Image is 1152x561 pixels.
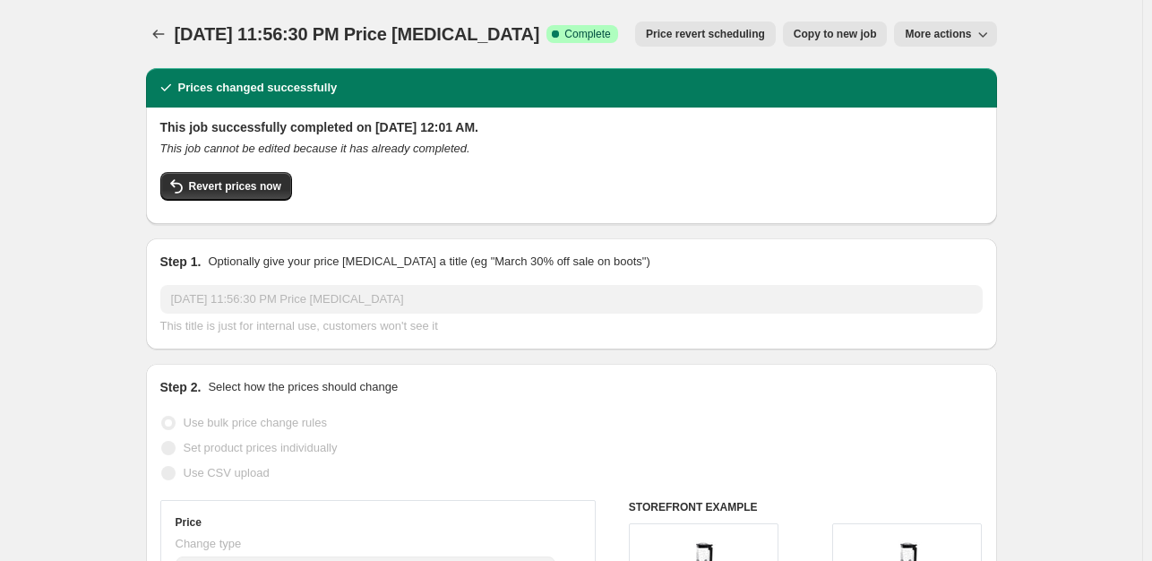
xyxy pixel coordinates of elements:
h2: Prices changed successfully [178,79,338,97]
h2: Step 1. [160,253,202,271]
h3: Price [176,515,202,530]
input: 30% off holiday sale [160,285,983,314]
span: Use CSV upload [184,466,270,479]
span: Price revert scheduling [646,27,765,41]
h2: This job successfully completed on [DATE] 12:01 AM. [160,118,983,136]
span: More actions [905,27,971,41]
button: More actions [894,22,996,47]
button: Price change jobs [146,22,171,47]
p: Select how the prices should change [208,378,398,396]
span: Copy to new job [794,27,877,41]
button: Revert prices now [160,172,292,201]
span: Complete [564,27,610,41]
span: [DATE] 11:56:30 PM Price [MEDICAL_DATA] [175,24,540,44]
p: Optionally give your price [MEDICAL_DATA] a title (eg "March 30% off sale on boots") [208,253,649,271]
span: This title is just for internal use, customers won't see it [160,319,438,332]
button: Copy to new job [783,22,888,47]
h2: Step 2. [160,378,202,396]
h6: STOREFRONT EXAMPLE [629,500,983,514]
span: Use bulk price change rules [184,416,327,429]
i: This job cannot be edited because it has already completed. [160,142,470,155]
span: Revert prices now [189,179,281,194]
span: Change type [176,537,242,550]
span: Set product prices individually [184,441,338,454]
button: Price revert scheduling [635,22,776,47]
